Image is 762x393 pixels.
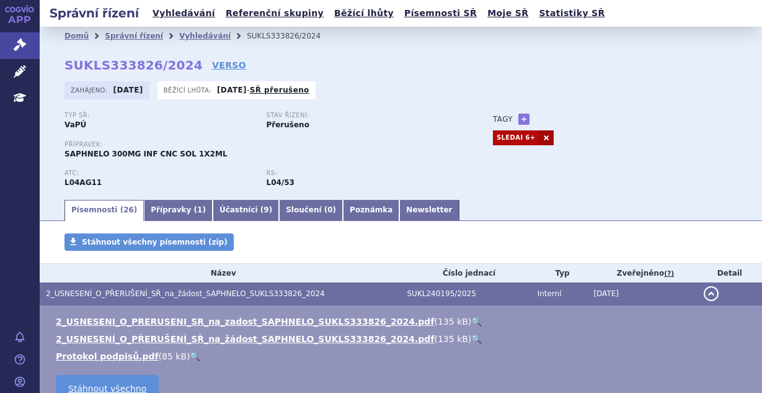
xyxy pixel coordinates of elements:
a: Vyhledávání [149,5,219,22]
span: Stáhnout všechny písemnosti (zip) [82,238,228,246]
a: 🔍 [471,317,482,327]
span: 135 kB [438,334,468,344]
th: Detail [698,264,762,282]
abbr: (?) [664,269,674,278]
a: + [518,114,529,125]
a: Newsletter [399,200,459,221]
th: Zveřejněno [587,264,697,282]
a: Sloučení (0) [279,200,343,221]
span: 135 kB [438,317,468,327]
th: Typ [531,264,588,282]
strong: VaPÚ [64,120,86,129]
strong: [DATE] [113,86,143,94]
a: Domů [64,32,89,40]
h3: Tagy [493,112,513,127]
p: ATC: [64,169,254,177]
p: - [217,85,309,95]
a: 🔍 [190,351,200,361]
p: RS: [267,169,456,177]
p: Stav řízení: [267,112,456,119]
a: Účastníci (9) [213,200,279,221]
span: SAPHNELO 300MG INF CNC SOL 1X2ML [64,150,228,158]
a: Písemnosti SŘ [401,5,481,22]
span: Běžící lhůta: [164,85,214,95]
strong: ANIFROLUMAB [64,178,102,187]
a: SLEDAI 6+ [493,130,539,145]
a: Stáhnout všechny písemnosti (zip) [64,233,234,251]
p: Typ SŘ: [64,112,254,119]
h2: Správní řízení [40,4,149,22]
span: 0 [327,206,332,214]
a: Statistiky SŘ [535,5,608,22]
a: VERSO [212,59,246,71]
p: Přípravek: [64,141,468,148]
a: Přípravky (1) [144,200,213,221]
strong: Přerušeno [267,120,309,129]
a: SŘ přerušeno [250,86,309,94]
a: Poznámka [343,200,399,221]
a: Vyhledávání [179,32,231,40]
li: ( ) [56,315,750,328]
span: 85 kB [162,351,187,361]
a: 🔍 [471,334,482,344]
a: 2_USNESENI_O_PRERUSENI_SR_na_zadost_SAPHNELO_SUKLS333826_2024.pdf [56,317,434,327]
span: 2_USNESENÍ_O_PŘERUŠENÍ_SŘ_na_žádost_SAPHNELO_SUKLS333826_2024 [46,289,325,298]
li: ( ) [56,350,750,363]
span: 26 [123,206,134,214]
a: Referenční skupiny [222,5,327,22]
a: Správní řízení [105,32,163,40]
li: SUKLS333826/2024 [247,27,337,45]
span: 1 [197,206,202,214]
span: 9 [264,206,268,214]
li: ( ) [56,333,750,345]
a: Běžící lhůty [330,5,397,22]
a: 2_USNESENÍ_O_PŘERUŠENÍ_SŘ_na_žádost_SAPHNELO_SUKLS333826_2024.pdf [56,334,434,344]
td: SUKL240195/2025 [401,282,531,305]
button: detail [704,286,719,301]
td: [DATE] [587,282,697,305]
th: Název [40,264,401,282]
a: Protokol podpisů.pdf [56,351,159,361]
strong: [DATE] [217,86,247,94]
span: Zahájeno: [71,85,110,95]
strong: anifrolumab [267,178,295,187]
a: Písemnosti (26) [64,200,144,221]
th: Číslo jednací [401,264,531,282]
span: Interní [538,289,562,298]
strong: SUKLS333826/2024 [64,58,203,73]
a: Moje SŘ [484,5,532,22]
